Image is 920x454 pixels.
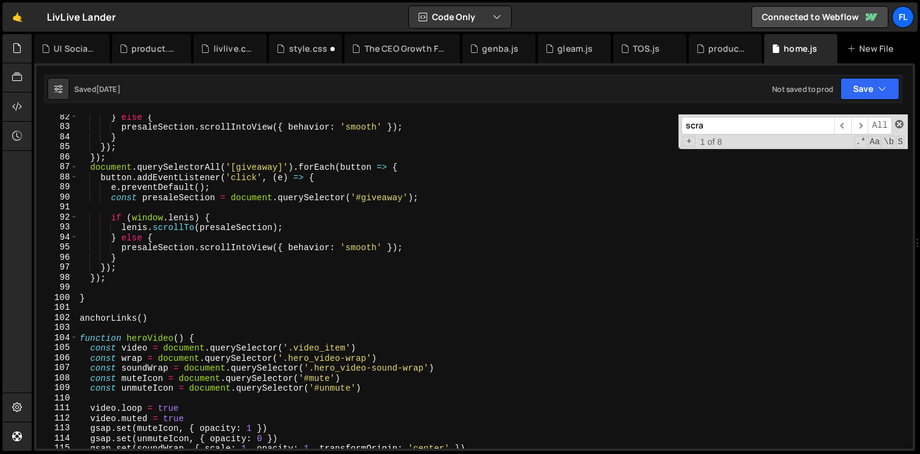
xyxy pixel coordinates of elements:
div: 111 [37,403,78,413]
div: style.css [289,43,327,55]
div: 104 [37,333,78,343]
div: home.js [784,43,817,55]
div: 105 [37,343,78,353]
div: 99 [37,282,78,293]
a: 🤙 [2,2,32,32]
div: 88 [37,172,78,183]
div: 102 [37,313,78,323]
div: [DATE] [96,84,120,94]
a: Connected to Webflow [751,6,888,28]
div: 109 [37,383,78,393]
div: 84 [37,132,78,142]
span: 1 of 8 [695,137,727,147]
div: Saved [74,84,120,94]
span: Whole Word Search [882,136,895,148]
div: 106 [37,353,78,363]
div: 90 [37,192,78,203]
span: ​ [834,117,851,134]
div: 108 [37,373,78,383]
div: 92 [37,212,78,223]
div: 87 [37,162,78,172]
a: Fl [892,6,914,28]
span: Toggle Replace mode [683,136,695,147]
div: 96 [37,253,78,263]
div: product.js [708,43,747,55]
div: 114 [37,433,78,444]
div: The CEO Growth Framework.js [364,43,445,55]
div: 110 [37,393,78,403]
div: 107 [37,363,78,373]
input: Search for [681,117,834,134]
span: Search In Selection [896,136,904,148]
div: livlive.css [214,43,253,55]
div: Not saved to prod [772,84,833,94]
span: Alt-Enter [868,117,892,134]
div: 103 [37,323,78,333]
span: CaseSensitive Search [868,136,881,148]
div: 91 [37,202,78,212]
div: genba.js [482,43,518,55]
div: 83 [37,122,78,132]
div: New File [847,43,898,55]
div: 82 [37,112,78,122]
div: 94 [37,232,78,243]
div: 86 [37,152,78,162]
div: product.css [131,43,177,55]
div: UI Social.js [54,43,94,55]
div: TOS.js [633,43,660,55]
div: 98 [37,273,78,283]
div: 89 [37,182,78,192]
div: 100 [37,293,78,303]
span: RegExp Search [854,136,867,148]
div: gleam.js [557,43,593,55]
span: ​ [851,117,868,134]
div: 115 [37,443,78,453]
div: 85 [37,142,78,152]
div: 93 [37,222,78,232]
div: LivLive Lander [47,10,116,24]
div: 113 [37,423,78,433]
div: 97 [37,262,78,273]
div: 112 [37,413,78,424]
div: 101 [37,302,78,313]
div: 95 [37,242,78,253]
button: Code Only [409,6,511,28]
button: Save [840,78,899,100]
